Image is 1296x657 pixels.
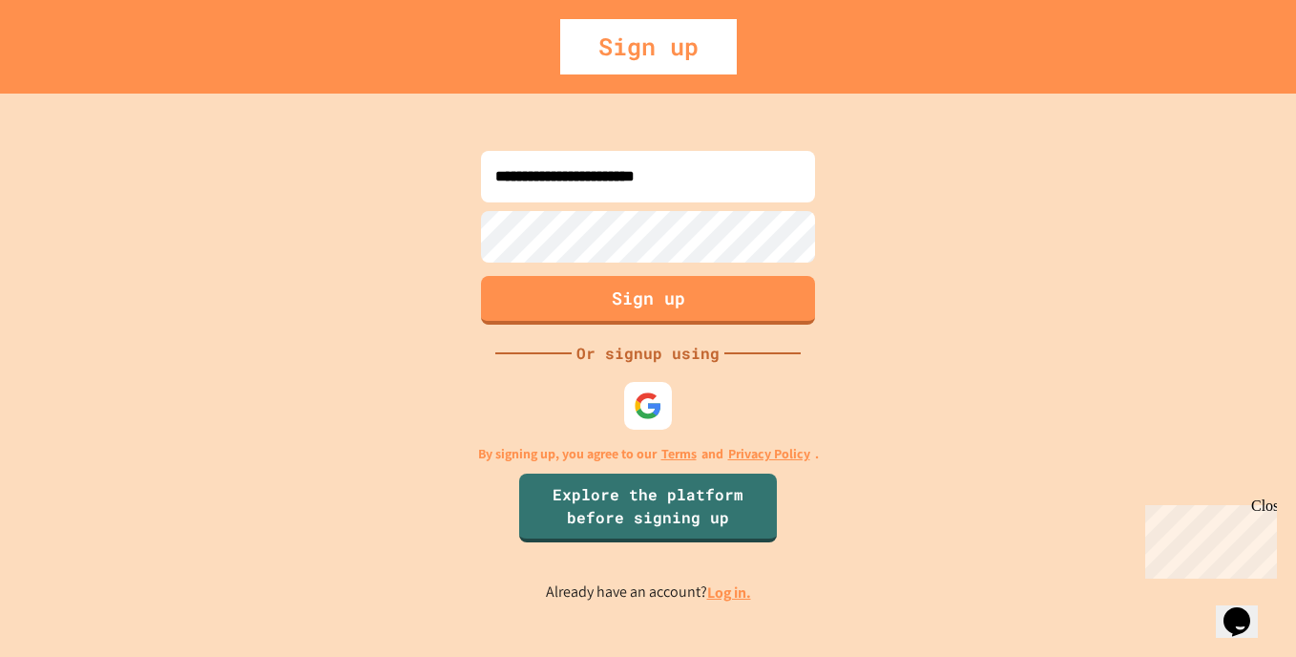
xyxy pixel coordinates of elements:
[1138,498,1277,579] iframe: chat widget
[546,581,751,604] p: Already have an account?
[707,583,751,603] a: Log in.
[661,444,697,464] a: Terms
[478,444,819,464] p: By signing up, you agree to our and .
[560,19,737,74] div: Sign up
[519,474,777,542] a: Explore the platform before signing up
[572,342,724,365] div: Or signup using
[634,392,662,420] img: google-icon.svg
[481,276,815,325] button: Sign up
[728,444,810,464] a: Privacy Policy
[8,8,132,121] div: Chat with us now!Close
[1216,581,1277,638] iframe: chat widget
